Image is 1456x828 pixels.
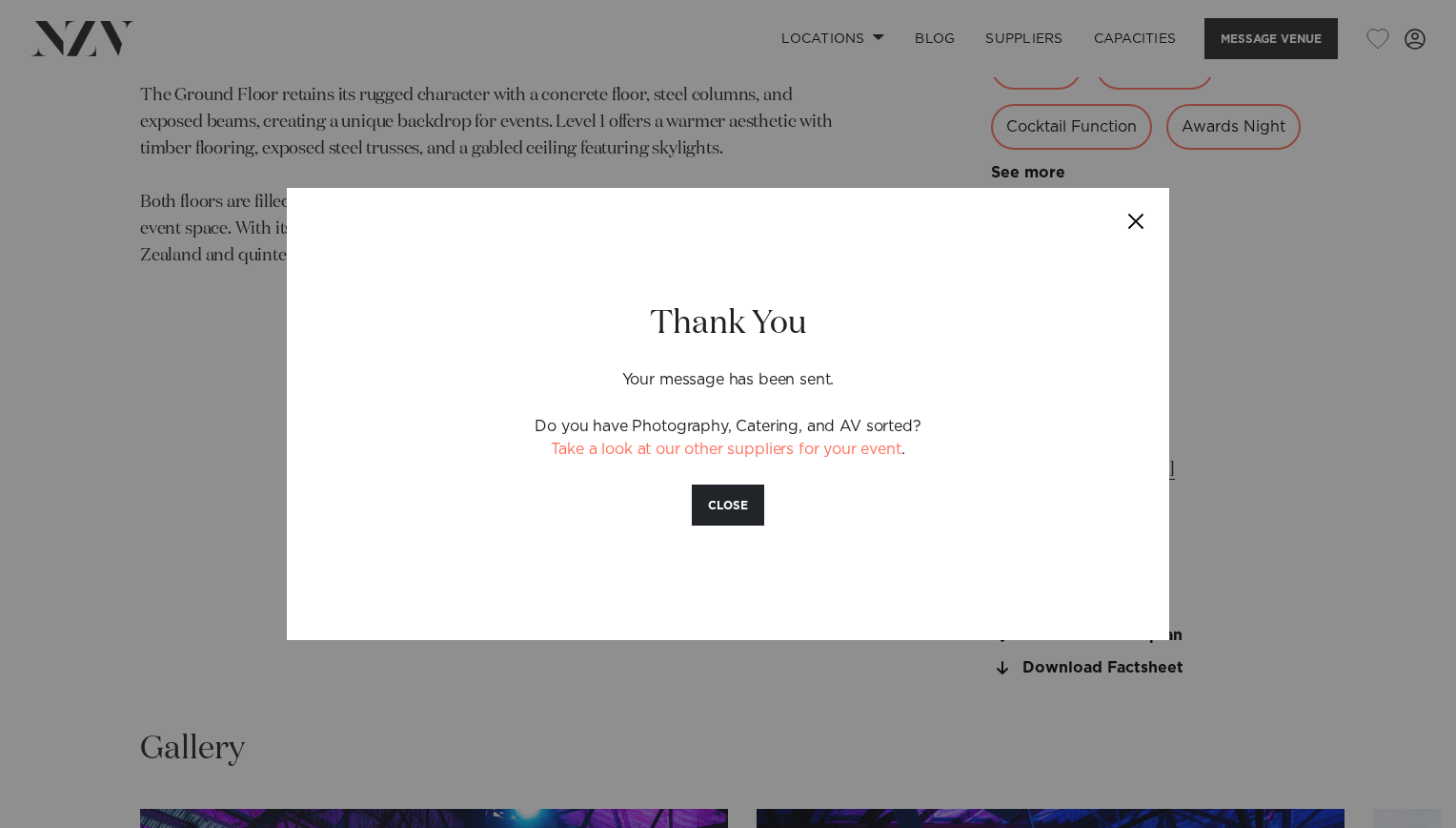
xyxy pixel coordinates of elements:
[394,345,1062,392] p: Your message has been sent.
[394,415,1062,463] p: Do you have Photography, Catering, and AV sorted? .
[394,302,1062,345] h2: Thank You
[692,485,764,526] button: CLOSE
[1102,188,1169,255] button: Close
[551,442,900,457] a: Take a look at our other suppliers for your event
